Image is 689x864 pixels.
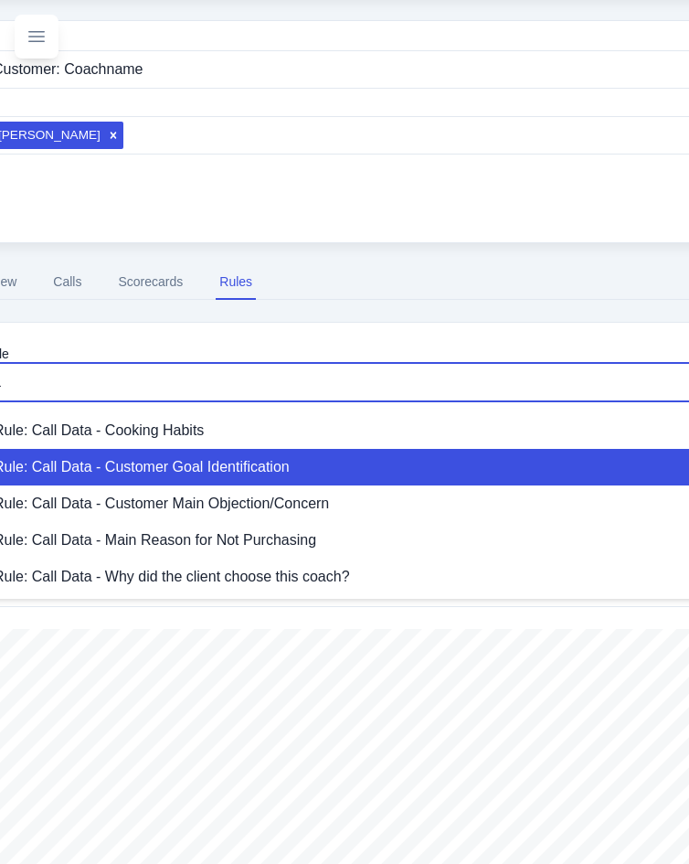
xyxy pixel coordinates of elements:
[49,265,85,300] button: Calls
[216,265,256,300] button: Rules
[114,265,186,300] button: Scorecards
[15,15,58,59] button: Toggle sidebar
[103,122,123,149] div: Remove Jayme Byrd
